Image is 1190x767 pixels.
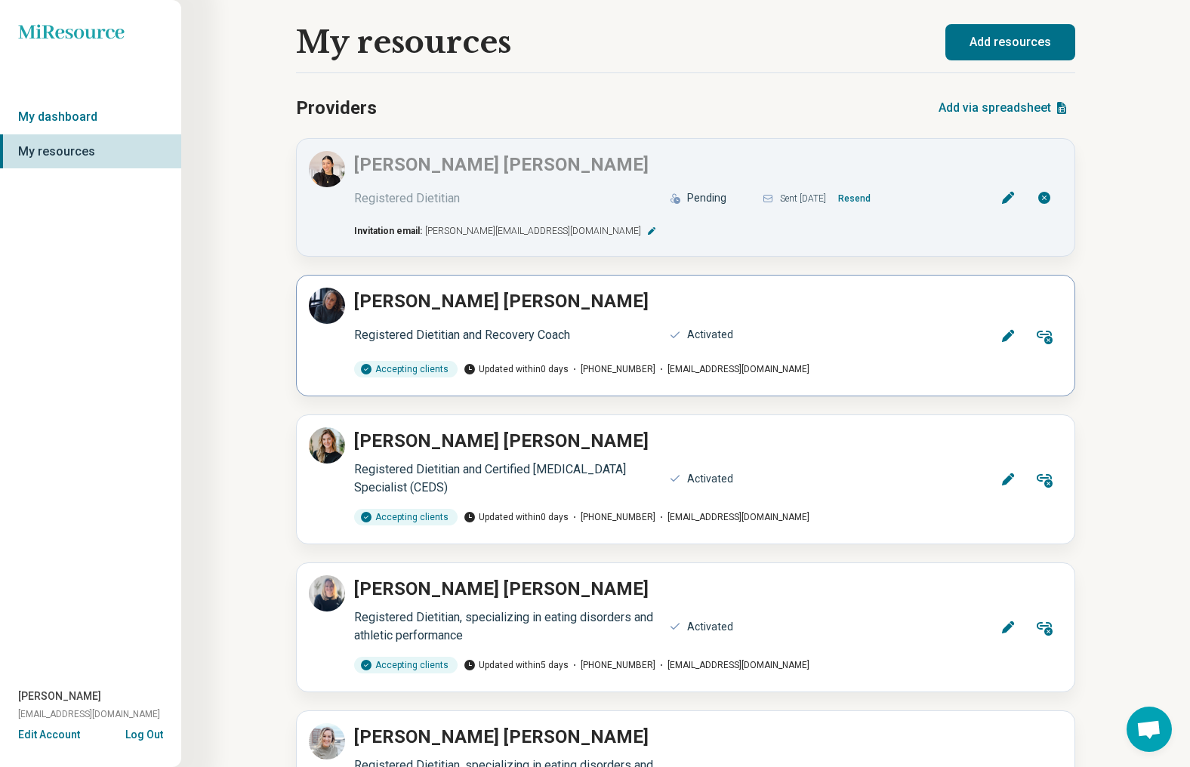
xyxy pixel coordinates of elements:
div: Accepting clients [354,509,458,525]
button: Add via spreadsheet [933,90,1075,126]
span: Updated within 5 days [464,658,569,672]
div: Pending [687,190,726,206]
div: Registered Dietitian, specializing in eating disorders and athletic performance [354,608,660,645]
h2: Providers [296,94,377,122]
p: [PERSON_NAME] [PERSON_NAME] [354,288,649,315]
div: Accepting clients [354,361,458,377]
button: Log Out [125,727,163,739]
div: Sent [DATE] [762,186,966,211]
div: Activated [687,471,733,487]
span: [PHONE_NUMBER] [569,658,655,672]
div: Registered Dietitian and Certified [MEDICAL_DATA] Specialist (CEDS) [354,461,660,497]
div: Registered Dietitian and Recovery Coach [354,326,660,344]
button: Edit Account [18,727,80,743]
span: [EMAIL_ADDRESS][DOMAIN_NAME] [18,707,160,721]
div: Registered Dietitian [354,189,660,208]
span: [PERSON_NAME] [18,688,101,704]
span: [PHONE_NUMBER] [569,362,655,376]
span: [PHONE_NUMBER] [569,510,655,524]
button: Add resources [945,24,1075,60]
p: [PERSON_NAME] [PERSON_NAME] [354,427,649,454]
span: [EMAIL_ADDRESS][DOMAIN_NAME] [655,658,809,672]
span: [PERSON_NAME][EMAIL_ADDRESS][DOMAIN_NAME] [425,224,641,238]
div: Activated [687,327,733,343]
div: Open chat [1127,707,1172,752]
span: [EMAIL_ADDRESS][DOMAIN_NAME] [655,510,809,524]
span: [EMAIL_ADDRESS][DOMAIN_NAME] [655,362,809,376]
button: Resend [832,186,877,211]
span: Updated within 0 days [464,362,569,376]
div: Activated [687,619,733,635]
p: [PERSON_NAME] [PERSON_NAME] [354,151,649,178]
p: [PERSON_NAME] [PERSON_NAME] [354,575,649,602]
h1: My resources [296,25,511,60]
span: Invitation email: [354,224,422,238]
p: [PERSON_NAME] [PERSON_NAME] [354,723,649,750]
div: Accepting clients [354,657,458,673]
span: Updated within 0 days [464,510,569,524]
